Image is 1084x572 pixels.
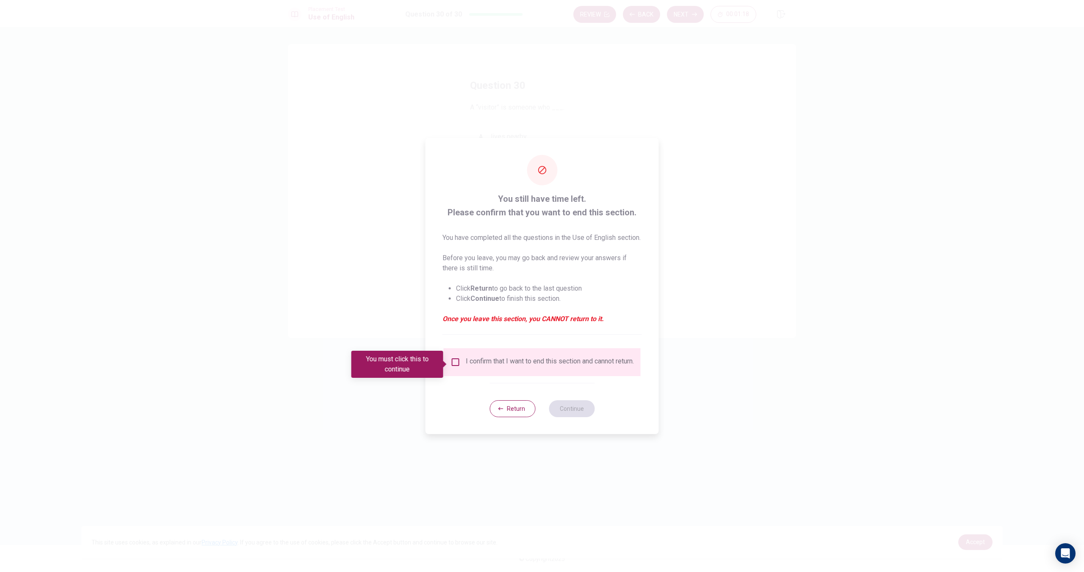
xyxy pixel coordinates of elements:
[351,351,443,378] div: You must click this to continue
[1055,543,1076,564] div: Open Intercom Messenger
[466,357,634,367] div: I confirm that I want to end this section and cannot return.
[442,314,642,324] em: Once you leave this section, you CANNOT return to it.
[549,400,595,417] button: Continue
[442,192,642,219] span: You still have time left. Please confirm that you want to end this section.
[470,284,492,292] strong: Return
[451,357,461,367] span: You must click this to continue
[470,294,499,302] strong: Continue
[456,294,642,304] li: Click to finish this section.
[442,233,642,243] p: You have completed all the questions in the Use of English section.
[456,283,642,294] li: Click to go back to the last question
[489,400,535,417] button: Return
[442,253,642,273] p: Before you leave, you may go back and review your answers if there is still time.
